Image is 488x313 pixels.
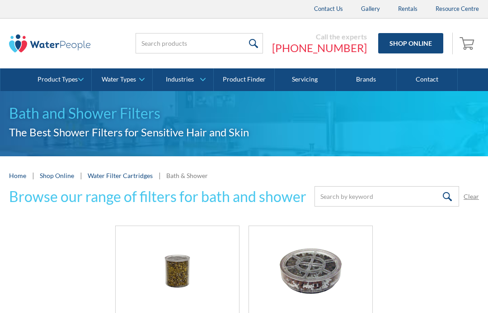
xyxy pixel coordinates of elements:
[378,33,443,53] a: Shop Online
[88,172,153,179] a: Water Filter Cartridges
[9,186,306,207] h3: Browse our range of filters for bath and shower
[9,171,26,180] a: Home
[31,170,35,181] div: |
[38,76,78,83] div: Product Types
[157,170,162,181] div: |
[136,33,263,53] input: Search products
[214,68,275,91] a: Product Finder
[40,171,74,180] a: Shop Online
[153,68,213,91] a: Industries
[272,32,367,41] div: Call the experts
[314,186,459,207] input: Search by keyword
[79,170,83,181] div: |
[275,68,336,91] a: Servicing
[9,34,90,53] img: The Water People
[31,68,91,91] a: Product Types
[166,171,208,180] div: Bath & Shower
[272,41,367,55] a: [PHONE_NUMBER]
[464,192,479,201] a: Clear
[336,68,397,91] a: Brands
[92,68,152,91] a: Water Types
[166,76,194,83] div: Industries
[460,36,477,50] img: shopping cart
[457,33,479,54] a: Open cart
[397,68,458,91] a: Contact
[9,124,479,140] h2: The Best Shower Filters for Sensitive Hair and Skin
[102,76,136,83] div: Water Types
[9,102,479,124] h1: Bath and Shower Filters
